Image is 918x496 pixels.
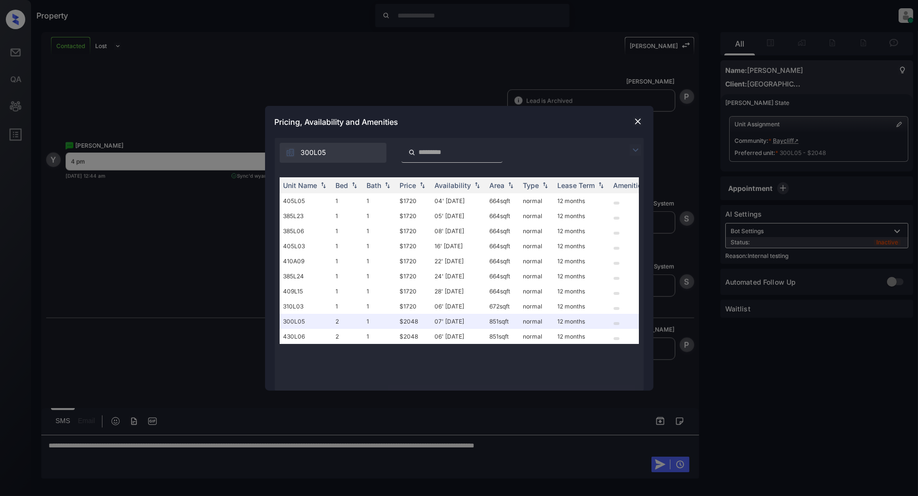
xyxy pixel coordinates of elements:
td: $1720 [396,284,431,299]
td: normal [519,299,554,314]
span: 300L05 [301,147,326,158]
td: 385L24 [280,269,332,284]
td: normal [519,329,554,344]
td: $2048 [396,329,431,344]
img: icon-zuma [408,148,416,157]
td: 1 [332,299,363,314]
td: 664 sqft [486,223,519,239]
td: 1 [363,208,396,223]
td: 405L03 [280,239,332,254]
img: icon-zuma [630,144,641,156]
div: Area [490,181,505,189]
td: 1 [363,254,396,269]
td: 06' [DATE] [431,299,486,314]
td: 1 [332,254,363,269]
td: $1720 [396,299,431,314]
td: 22' [DATE] [431,254,486,269]
img: sorting [383,182,392,188]
td: 664 sqft [486,239,519,254]
img: sorting [596,182,606,188]
td: 1 [332,239,363,254]
td: 12 months [554,239,610,254]
td: 12 months [554,269,610,284]
td: 12 months [554,299,610,314]
td: 409L15 [280,284,332,299]
td: 12 months [554,314,610,329]
td: 664 sqft [486,284,519,299]
td: normal [519,254,554,269]
div: Availability [435,181,471,189]
td: 04' [DATE] [431,193,486,208]
td: 405L05 [280,193,332,208]
td: 672 sqft [486,299,519,314]
img: icon-zuma [285,148,295,157]
td: 08' [DATE] [431,223,486,239]
td: normal [519,223,554,239]
td: 1 [363,269,396,284]
td: 1 [332,208,363,223]
td: 851 sqft [486,314,519,329]
td: 300L05 [280,314,332,329]
td: 1 [363,314,396,329]
td: 664 sqft [486,254,519,269]
div: Pricing, Availability and Amenities [265,106,653,138]
td: 1 [363,329,396,344]
td: 664 sqft [486,208,519,223]
td: 1 [363,223,396,239]
td: 12 months [554,208,610,223]
td: $1720 [396,223,431,239]
td: 1 [363,193,396,208]
td: $1720 [396,254,431,269]
td: $1720 [396,193,431,208]
td: 1 [332,193,363,208]
td: 06' [DATE] [431,329,486,344]
td: 2 [332,329,363,344]
td: normal [519,284,554,299]
td: 1 [363,299,396,314]
td: 1 [363,284,396,299]
td: $1720 [396,239,431,254]
img: sorting [417,182,427,188]
td: 07' [DATE] [431,314,486,329]
div: Type [523,181,539,189]
td: 851 sqft [486,329,519,344]
td: $2048 [396,314,431,329]
td: 12 months [554,223,610,239]
img: sorting [540,182,550,188]
td: 12 months [554,284,610,299]
td: 24' [DATE] [431,269,486,284]
td: 310L03 [280,299,332,314]
td: 664 sqft [486,269,519,284]
td: 1 [332,284,363,299]
td: normal [519,269,554,284]
td: 1 [363,239,396,254]
td: 385L06 [280,223,332,239]
td: 2 [332,314,363,329]
td: 16' [DATE] [431,239,486,254]
td: 664 sqft [486,193,519,208]
td: 1 [332,269,363,284]
td: 05' [DATE] [431,208,486,223]
td: 1 [332,223,363,239]
div: Lease Term [558,181,595,189]
img: sorting [350,182,359,188]
td: 28' [DATE] [431,284,486,299]
div: Bed [336,181,349,189]
div: Amenities [614,181,646,189]
td: 12 months [554,193,610,208]
td: normal [519,193,554,208]
div: Unit Name [284,181,317,189]
td: normal [519,208,554,223]
td: 12 months [554,254,610,269]
td: normal [519,239,554,254]
td: 410A09 [280,254,332,269]
td: 385L23 [280,208,332,223]
div: Price [400,181,417,189]
td: normal [519,314,554,329]
img: sorting [506,182,516,188]
td: 12 months [554,329,610,344]
td: $1720 [396,208,431,223]
img: sorting [472,182,482,188]
img: close [633,117,643,126]
td: $1720 [396,269,431,284]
